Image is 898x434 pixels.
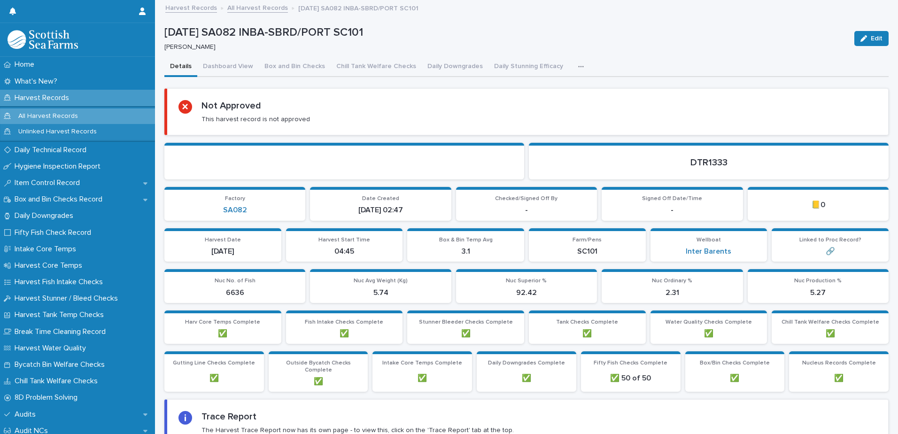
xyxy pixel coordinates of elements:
[11,60,42,69] p: Home
[700,360,770,366] span: Box/Bin Checks Complete
[215,278,255,284] span: Nuc No. of Fish
[462,206,591,215] p: -
[11,261,90,270] p: Harvest Core Temps
[292,247,397,256] p: 04:45
[594,360,667,366] span: Fifty Fish Checks Complete
[488,57,569,77] button: Daily Stunning Efficacy
[691,374,779,383] p: ✅
[534,329,640,338] p: ✅
[201,115,310,124] p: This harvest record is not approved
[165,2,217,13] a: Harvest Records
[802,360,876,366] span: Nucleus Records Complete
[382,360,462,366] span: Intake Core Temps Complete
[462,288,591,297] p: 92.42
[777,247,883,256] p: 🔗
[8,30,78,49] img: mMrefqRFQpe26GRNOUkG
[286,360,351,372] span: Outside Bycatch Checks Complete
[11,228,99,237] p: Fifty Fish Check Record
[331,57,422,77] button: Chill Tank Welfare Checks
[173,360,255,366] span: Gutting Line Checks Complete
[871,35,883,42] span: Edit
[782,319,879,325] span: Chill Tank Welfare Checks Complete
[795,374,883,383] p: ✅
[556,319,618,325] span: Tank Checks Complete
[422,57,488,77] button: Daily Downgrades
[316,206,445,215] p: [DATE] 02:47
[305,319,383,325] span: Fish Intake Checks Complete
[170,247,276,256] p: [DATE]
[11,211,81,220] p: Daily Downgrades
[11,128,104,136] p: Unlinked Harvest Records
[11,112,85,120] p: All Harvest Records
[11,410,43,419] p: Audits
[11,344,93,353] p: Harvest Water Quality
[11,294,125,303] p: Harvest Stunner / Bleed Checks
[164,57,197,77] button: Details
[316,288,445,297] p: 5.74
[607,288,737,297] p: 2.31
[11,146,94,155] p: Daily Technical Record
[170,374,258,383] p: ✅
[488,360,565,366] span: Daily Downgrades Complete
[378,374,466,383] p: ✅
[11,77,65,86] p: What's New?
[259,57,331,77] button: Box and Bin Checks
[652,278,692,284] span: Nuc Ordinary %
[854,31,889,46] button: Edit
[439,237,493,243] span: Box & Bin Temp Avg
[185,319,260,325] span: Harv Core Temps Complete
[495,196,557,201] span: Checked/Signed Off By
[274,377,363,386] p: ✅
[318,237,370,243] span: Harvest Start Time
[354,278,408,284] span: Nuc Avg Weight (Kg)
[753,288,883,297] p: 5.27
[11,327,113,336] p: Break Time Cleaning Record
[170,329,276,338] p: ✅
[223,206,247,215] a: SA082
[225,196,245,201] span: Factory
[170,288,300,297] p: 6636
[656,329,762,338] p: ✅
[11,360,112,369] p: Bycatch Bin Welfare Checks
[534,247,640,256] p: SC101
[777,329,883,338] p: ✅
[482,374,571,383] p: ✅
[607,206,737,215] p: -
[799,237,861,243] span: Linked to Proc Record?
[11,245,84,254] p: Intake Core Temps
[642,196,702,201] span: Signed Off Date/Time
[587,374,675,383] p: ✅ 50 of 50
[362,196,399,201] span: Date Created
[419,319,513,325] span: Stunner Bleeder Checks Complete
[11,377,105,386] p: Chill Tank Welfare Checks
[205,237,241,243] span: Harvest Date
[298,2,418,13] p: [DATE] SA082 INBA-SBRD/PORT SC101
[11,310,111,319] p: Harvest Tank Temp Checks
[666,319,752,325] span: Water Quality Checks Complete
[686,247,731,256] a: Inter Barents
[227,2,288,13] a: All Harvest Records
[11,178,87,187] p: Item Control Record
[201,411,256,422] h2: Trace Report
[540,157,877,168] p: DTR1333
[794,278,842,284] span: Nuc Production %
[573,237,602,243] span: Farm/Pens
[697,237,721,243] span: Wellboat
[506,278,547,284] span: Nuc Superior %
[164,43,843,51] p: [PERSON_NAME]
[11,162,108,171] p: Hygiene Inspection Report
[413,329,519,338] p: ✅
[11,195,110,204] p: Box and Bin Checks Record
[164,26,847,39] p: [DATE] SA082 INBA-SBRD/PORT SC101
[197,57,259,77] button: Dashboard View
[201,100,261,111] h2: Not Approved
[11,93,77,102] p: Harvest Records
[11,278,110,287] p: Harvest Fish Intake Checks
[413,247,519,256] p: 3.1
[11,393,85,402] p: 8D Problem Solving
[292,329,397,338] p: ✅
[753,201,883,209] p: 📒0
